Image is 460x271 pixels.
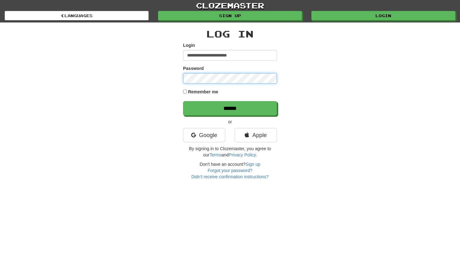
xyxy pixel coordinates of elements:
p: or [183,119,277,125]
div: Don't have an account? [183,161,277,180]
a: Forgot your password? [207,168,252,173]
a: Didn't receive confirmation instructions? [191,174,268,179]
label: Remember me [188,89,218,95]
a: Sign up [158,11,302,20]
a: Languages [5,11,149,20]
a: Login [311,11,455,20]
label: Password [183,65,204,71]
a: Sign up [246,162,260,167]
a: Privacy Policy [229,152,256,157]
a: Apple [235,128,277,142]
h2: Log In [183,29,277,39]
label: Login [183,42,195,48]
a: Google [183,128,225,142]
a: Terms [209,152,221,157]
p: By signing in to Clozemaster, you agree to our and . [183,145,277,158]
